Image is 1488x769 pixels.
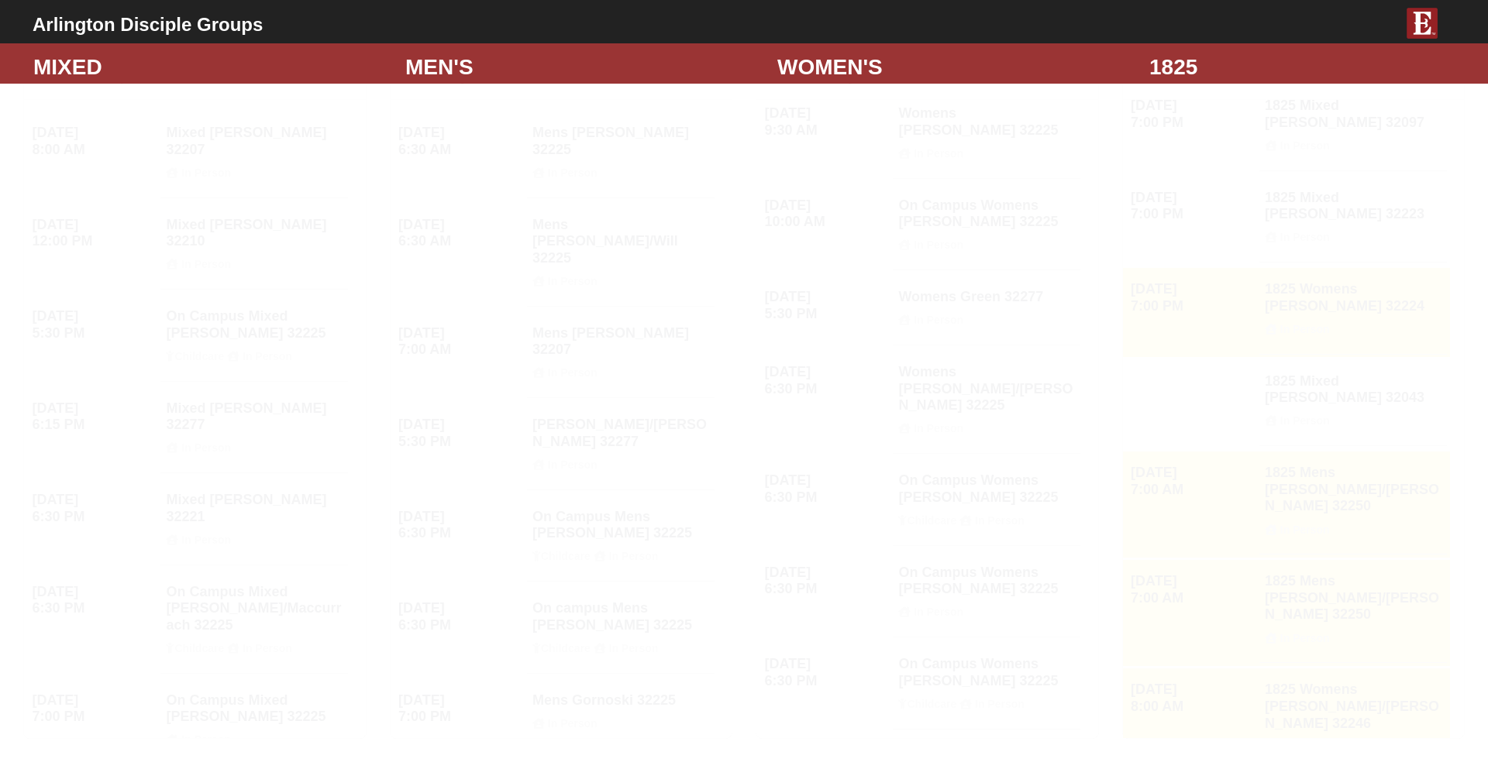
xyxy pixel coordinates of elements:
h4: [DATE] 6:30 PM [33,584,156,617]
img: E-icon-fireweed-White-TM.png [1407,8,1438,39]
strong: Childcare [174,350,224,362]
h4: Womens [PERSON_NAME]/[PERSON_NAME] 32225 [898,364,1075,435]
h4: Mens [PERSON_NAME] 32207 [532,325,709,379]
h4: [DATE] 7:00 PM [398,692,522,726]
h4: Mixed [PERSON_NAME] 32207 [166,125,343,179]
h4: [DATE] 7:00 PM [1131,190,1254,223]
h4: [DATE] 7:00 AM [398,325,522,359]
h4: [DATE] 6:30 AM [398,125,522,158]
h4: [DATE] 7:00 PM [1131,281,1254,314]
h4: Mens [PERSON_NAME] 32225 [532,125,709,179]
strong: In Person [609,550,659,562]
h4: [DATE] 6:30 PM [765,364,888,397]
h4: On Campus Mens [PERSON_NAME] 32225 [532,509,709,563]
strong: In Person [243,350,292,362]
h4: On campus Mens [PERSON_NAME] 32225 [532,600,709,654]
strong: In Person [1280,231,1330,243]
b: Arlington Disciple Groups [33,14,263,35]
strong: Childcare [907,698,956,710]
strong: In Person [181,258,231,270]
h4: Mixed [PERSON_NAME] 32277 [166,400,343,455]
h4: [DATE] 6:30 PM [765,565,888,598]
h4: On Campus Womens [PERSON_NAME] 32225 [898,472,1075,527]
h4: On Campus Womens [PERSON_NAME] 32225 [898,656,1075,710]
h4: [DATE] 6:30 PM [398,600,522,633]
strong: In Person [548,717,598,730]
strong: Childcare [541,642,591,654]
strong: In Person [1280,632,1330,644]
h4: Womens [PERSON_NAME] 32225 [898,105,1075,160]
h4: [DATE] 7:00 PM [1131,98,1254,131]
strong: In Person [609,642,659,654]
strong: In Person [914,239,963,251]
h4: [DATE] 6:30 AM [398,217,522,250]
strong: In Person [975,514,1025,527]
h4: [DATE] 7:00 AM [1131,465,1254,498]
strong: In Person [181,441,231,454]
h4: [DATE] 8:00 AM [33,125,156,158]
div: MEN'S [394,51,766,84]
div: WOMEN'S [766,51,1138,84]
h4: [DATE] 6:30 PM [765,472,888,506]
strong: In Person [243,642,292,654]
h4: On Campus Womens [PERSON_NAME] 32225 [898,565,1075,619]
h4: [DATE] 12:00 PM [33,217,156,250]
strong: In Person [548,167,598,179]
strong: Childcare [541,550,591,562]
strong: Childcare [907,514,956,527]
strong: In Person [914,606,963,618]
strong: In Person [975,698,1025,710]
strong: In Person [548,275,598,287]
h4: [DATE] 8:00 AM [1131,681,1254,715]
strong: In Person [914,314,963,326]
div: MIXED [22,51,394,84]
strong: In Person [914,422,963,434]
h4: Mens Gornoski 32225 [532,692,709,730]
h4: Mens [PERSON_NAME]/Will 32225 [532,217,709,288]
strong: In Person [548,366,598,379]
strong: In Person [914,147,963,160]
h4: [DATE] 5:30 PM [765,289,888,322]
strong: In Person [1280,139,1330,152]
h4: [DATE] 6:30 PM [398,509,522,542]
h4: 1825 Womens [PERSON_NAME]/[PERSON_NAME] 32246 [1265,681,1441,753]
h4: Womens Green 32277 [898,289,1075,327]
h4: 1825 Mens [PERSON_NAME]/[PERSON_NAME] 32250 [1265,465,1441,536]
strong: In Person [1280,323,1330,335]
strong: In Person [181,534,231,546]
strong: In Person [181,167,231,179]
h4: 1825 Mixed [PERSON_NAME] 32097 [1265,98,1441,152]
h4: [DATE] 6:15 PM [33,400,156,434]
h4: 1825 Mixed [PERSON_NAME] 32043 [1265,373,1441,427]
strong: In Person [1280,524,1330,536]
h4: [DATE] 6:30 PM [765,656,888,689]
h4: 1825 Womens [PERSON_NAME] 32224 [1265,281,1441,335]
strong: Childcare [174,642,224,654]
strong: In Person [548,458,598,471]
h4: [DATE] 7:00 PM [33,692,156,726]
h4: Mixed [PERSON_NAME] 32210 [166,217,343,271]
h4: On Campus Womens [PERSON_NAME] 32225 [898,197,1075,252]
h4: 1825 Mens [PERSON_NAME]/[PERSON_NAME] 32250 [1265,573,1441,644]
h4: [DATE] 10:00 AM [765,197,888,231]
h4: [DATE] 5:30 PM [398,417,522,450]
h4: [DATE] 6:30 PM [33,492,156,525]
h4: On Campus Mixed [PERSON_NAME]/Maccurrach 32225 [166,584,343,655]
h4: [DATE] 9:30 AM [765,105,888,139]
h4: [PERSON_NAME]/[PERSON_NAME] 32277 [532,417,709,471]
h4: [DATE] 7:00 AM [1131,573,1254,606]
strong: In Person [1280,414,1330,427]
h4: On Campus Mixed [PERSON_NAME] 32225 [166,692,343,747]
h4: On Campus Mixed [PERSON_NAME] 32225 [166,308,343,362]
strong: In Person [181,733,231,746]
h4: [DATE] 5:30 PM [33,308,156,342]
h4: Mixed [PERSON_NAME] 32221 [166,492,343,546]
h4: 1825 Mixed [PERSON_NAME] 32223 [1265,190,1441,244]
